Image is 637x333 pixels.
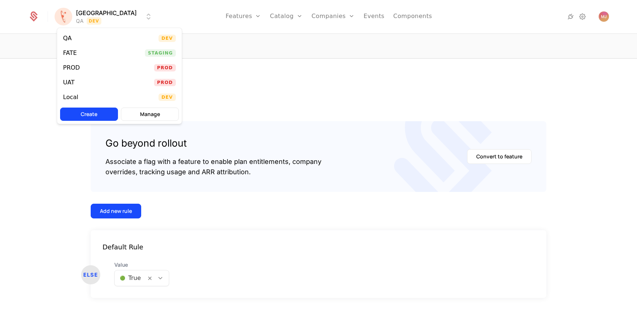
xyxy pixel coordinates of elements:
div: Select environment [57,28,182,124]
button: Create [60,108,118,121]
div: UAT [63,80,74,85]
button: Manage [121,108,179,121]
span: Staging [145,49,176,57]
span: Dev [159,94,176,101]
span: Prod [154,79,176,86]
div: FATE [63,50,77,56]
div: Local [63,94,78,100]
span: Prod [154,64,176,71]
div: QA [63,35,72,41]
span: Dev [159,35,176,42]
div: PROD [63,65,80,71]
